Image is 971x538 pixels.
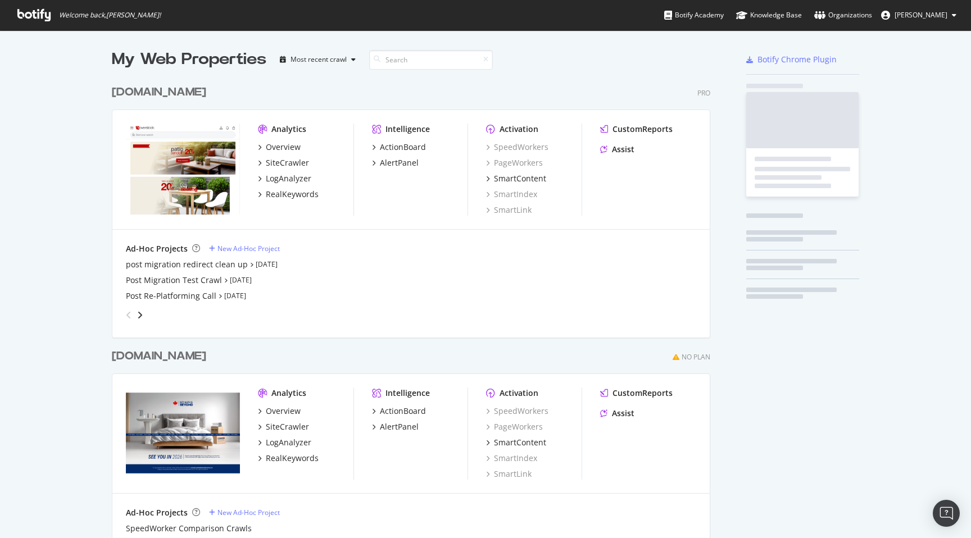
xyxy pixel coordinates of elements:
[275,51,360,69] button: Most recent crawl
[258,421,309,432] a: SiteCrawler
[209,508,280,517] a: New Ad-Hoc Project
[486,453,537,464] a: SmartIndex
[372,157,419,168] a: AlertPanel
[612,387,673,399] div: CustomReports
[486,142,548,153] a: SpeedWorkers
[372,142,426,153] a: ActionBoard
[126,243,188,254] div: Ad-Hoc Projects
[612,408,634,419] div: Assist
[126,275,222,286] a: Post Migration Test Crawl
[872,6,965,24] button: [PERSON_NAME]
[224,291,246,300] a: [DATE]
[933,500,960,527] div: Open Intercom Messenger
[372,405,426,417] a: ActionBoard
[486,204,532,216] a: SmartLink
[746,54,837,65] a: Botify Chrome Plugin
[600,124,673,135] a: CustomReports
[266,421,309,432] div: SiteCrawler
[600,144,634,155] a: Assist
[112,348,206,364] div: [DOMAIN_NAME]
[59,11,161,20] span: Welcome back, [PERSON_NAME] !
[258,437,311,448] a: LogAnalyzer
[271,124,306,135] div: Analytics
[369,50,493,70] input: Search
[112,48,266,71] div: My Web Properties
[126,259,248,270] a: post migration redirect clean up
[266,453,319,464] div: RealKeywords
[486,157,543,168] a: PageWorkers
[258,405,301,417] a: Overview
[209,244,280,253] a: New Ad-Hoc Project
[266,405,301,417] div: Overview
[486,437,546,448] a: SmartContent
[126,124,240,215] img: overstocksecondary.com
[385,124,430,135] div: Intelligence
[230,275,252,285] a: [DATE]
[682,352,710,362] div: No Plan
[258,453,319,464] a: RealKeywords
[126,290,216,302] a: Post Re-Platforming Call
[380,142,426,153] div: ActionBoard
[121,306,136,324] div: angle-left
[500,387,538,399] div: Activation
[217,508,280,517] div: New Ad-Hoc Project
[494,437,546,448] div: SmartContent
[258,189,319,200] a: RealKeywords
[380,157,419,168] div: AlertPanel
[266,157,309,168] div: SiteCrawler
[136,309,144,321] div: angle-right
[494,173,546,184] div: SmartContent
[757,54,837,65] div: Botify Chrome Plugin
[486,468,532,480] a: SmartLink
[600,408,634,419] a: Assist
[266,437,311,448] div: LogAnalyzer
[600,387,673,399] a: CustomReports
[112,348,211,364] a: [DOMAIN_NAME]
[266,142,301,153] div: Overview
[664,10,724,21] div: Botify Academy
[380,421,419,432] div: AlertPanel
[126,387,240,478] img: overstock.ca
[612,144,634,155] div: Assist
[126,523,252,534] a: SpeedWorker Comparison Crawls
[372,421,419,432] a: AlertPanel
[486,405,548,417] a: SpeedWorkers
[217,244,280,253] div: New Ad-Hoc Project
[380,405,426,417] div: ActionBoard
[271,387,306,399] div: Analytics
[291,56,347,63] div: Most recent crawl
[697,88,710,98] div: Pro
[126,507,188,518] div: Ad-Hoc Projects
[266,189,319,200] div: RealKeywords
[612,124,673,135] div: CustomReports
[258,142,301,153] a: Overview
[256,259,278,269] a: [DATE]
[736,10,802,21] div: Knowledge Base
[500,124,538,135] div: Activation
[112,84,206,101] div: [DOMAIN_NAME]
[486,173,546,184] a: SmartContent
[258,173,311,184] a: LogAnalyzer
[486,421,543,432] a: PageWorkers
[385,387,430,399] div: Intelligence
[266,173,311,184] div: LogAnalyzer
[112,84,211,101] a: [DOMAIN_NAME]
[258,157,309,168] a: SiteCrawler
[814,10,872,21] div: Organizations
[895,10,947,20] span: James McMahon
[486,189,537,200] a: SmartIndex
